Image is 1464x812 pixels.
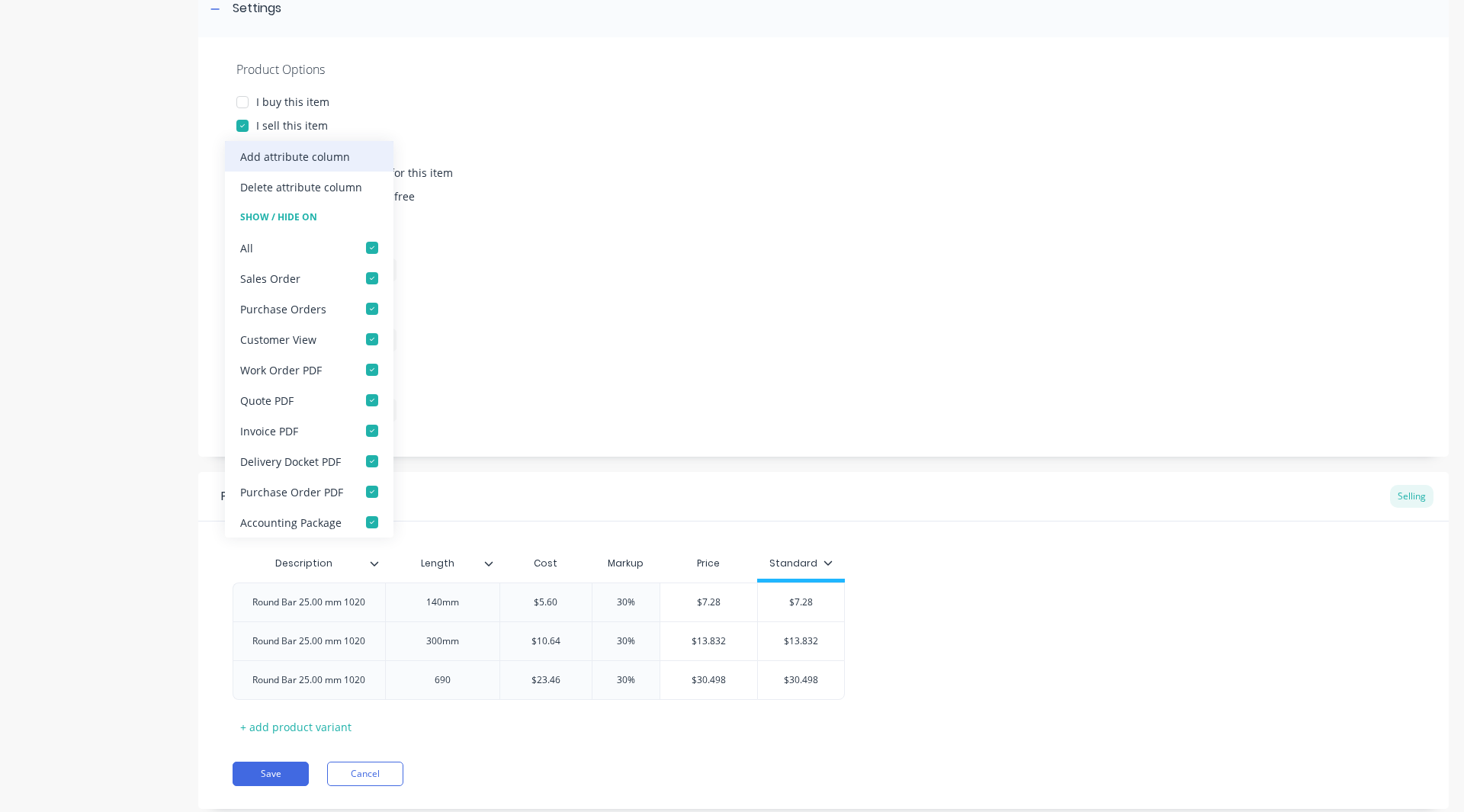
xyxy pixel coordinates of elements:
div: Invoice PDF [240,423,298,439]
div: Description [233,544,376,583]
div: $7.28 [758,583,844,621]
div: 140mm [404,592,480,612]
div: Purchase Orders [240,301,326,317]
div: Round Bar 25.00 mm 1020 [240,592,377,612]
div: Delete attribute column [240,179,362,195]
div: Sales Order [240,271,300,287]
div: Quote PDF [240,393,294,409]
div: Pricing [221,487,260,505]
div: Round Bar 25.00 mm 1020 [240,670,377,690]
div: Accounting Package [240,515,342,531]
div: Standard [769,557,833,570]
div: $13.832 [660,622,757,660]
div: 30% [588,583,664,621]
div: Selling [1390,485,1433,508]
div: Add attribute column [240,149,350,165]
div: Show / Hide On [225,202,393,233]
div: Round Bar 25.00 mm 1020300mm$10.6430%$13.832$13.832 [233,621,845,660]
div: $30.498 [660,661,757,699]
div: Length [385,548,499,579]
button: Cancel [327,762,403,786]
div: Product Options [236,60,1411,79]
button: Save [233,762,309,786]
div: Markup [592,548,660,579]
div: $30.498 [758,661,844,699]
div: 30% [588,661,664,699]
div: I buy this item [256,94,329,110]
div: 30% [588,622,664,660]
div: $5.60 [500,583,592,621]
div: Purchase Order PDF [240,484,343,500]
div: All [240,240,253,256]
div: Round Bar 25.00 mm 1020690$23.4630%$30.498$30.498 [233,660,845,700]
div: $13.832 [758,622,844,660]
div: Customer View [240,332,316,348]
div: 300mm [404,631,480,651]
div: Cost [499,548,592,579]
div: $10.64 [500,622,592,660]
div: $23.46 [500,661,592,699]
div: Price [660,548,757,579]
div: Round Bar 25.00 mm 1020140mm$5.6030%$7.28$7.28 [233,583,845,621]
div: 690 [404,670,480,690]
div: Work Order PDF [240,362,322,378]
div: Delivery Docket PDF [240,454,341,470]
div: Length [385,544,490,583]
div: $7.28 [660,583,757,621]
div: Round Bar 25.00 mm 1020 [240,631,377,651]
div: + add product variant [233,715,359,739]
div: Description [233,548,385,579]
div: I sell this item [256,117,328,133]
